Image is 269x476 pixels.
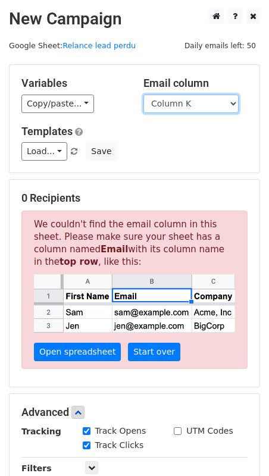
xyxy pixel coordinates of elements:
[209,419,269,476] iframe: Chat Widget
[21,125,73,137] a: Templates
[180,39,260,52] span: Daily emails left: 50
[21,192,248,205] h5: 0 Recipients
[101,244,128,255] strong: Email
[21,142,67,161] a: Load...
[186,425,233,437] label: UTM Codes
[21,95,94,113] a: Copy/paste...
[9,41,136,50] small: Google Sheet:
[21,427,61,436] strong: Tracking
[21,211,248,369] p: We couldn't find the email column in this sheet. Please make sure your sheet has a column named w...
[209,419,269,476] div: Widget de chat
[21,464,52,473] strong: Filters
[86,142,117,161] button: Save
[128,343,180,361] a: Start over
[34,343,121,361] a: Open spreadsheet
[95,425,146,437] label: Track Opens
[21,77,126,90] h5: Variables
[143,77,248,90] h5: Email column
[34,274,235,333] img: google_sheets_email_column-fe0440d1484b1afe603fdd0efe349d91248b687ca341fa437c667602712cb9b1.png
[62,41,136,50] a: Relance lead perdu
[180,41,260,50] a: Daily emails left: 50
[95,439,144,452] label: Track Clicks
[60,256,98,267] strong: top row
[9,9,260,29] h2: New Campaign
[21,406,248,419] h5: Advanced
